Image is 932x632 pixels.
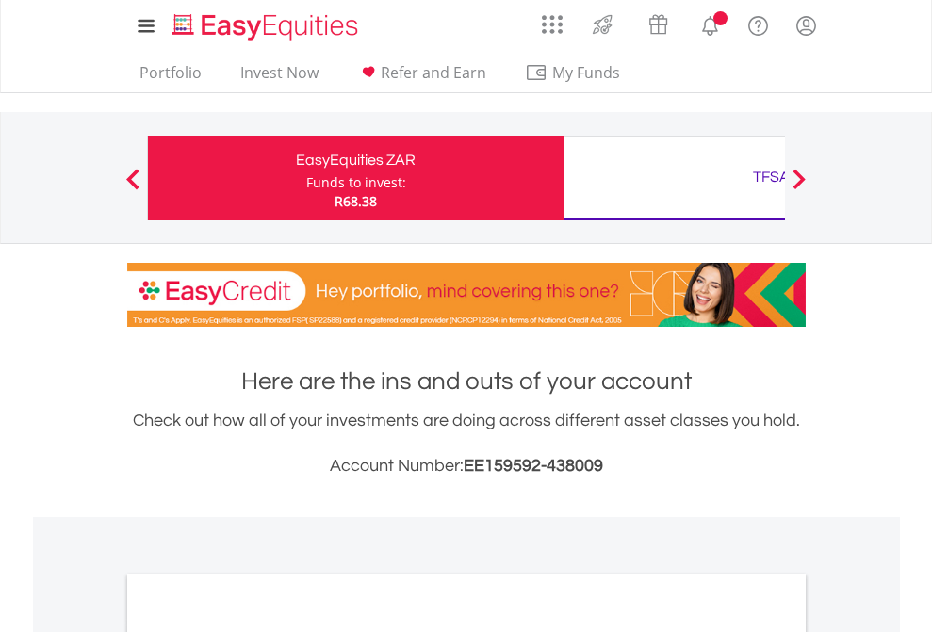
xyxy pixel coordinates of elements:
span: Refer and Earn [381,62,486,83]
a: Portfolio [132,63,209,92]
div: Funds to invest: [306,173,406,192]
a: FAQ's and Support [734,5,782,42]
h1: Here are the ins and outs of your account [127,365,806,398]
div: EasyEquities ZAR [159,147,552,173]
img: thrive-v2.svg [587,9,618,40]
span: R68.38 [335,192,377,210]
a: AppsGrid [530,5,575,35]
a: Vouchers [630,5,686,40]
button: Previous [114,178,152,197]
img: grid-menu-icon.svg [542,14,563,35]
a: Refer and Earn [350,63,494,92]
a: Notifications [686,5,734,42]
img: EasyCredit Promotion Banner [127,263,806,327]
span: My Funds [525,60,648,85]
a: Invest Now [233,63,326,92]
h3: Account Number: [127,453,806,479]
button: Next [780,178,818,197]
img: vouchers-v2.svg [643,9,674,40]
span: EE159592-438009 [464,457,603,475]
a: Home page [165,5,366,42]
a: My Profile [782,5,830,46]
div: Check out how all of your investments are doing across different asset classes you hold. [127,408,806,479]
img: EasyEquities_Logo.png [169,11,366,42]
